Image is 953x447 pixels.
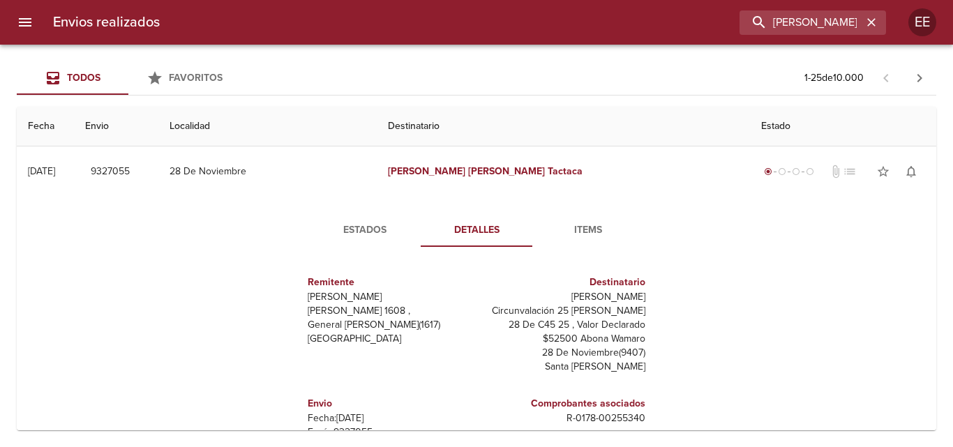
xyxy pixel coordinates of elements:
[764,167,772,176] span: radio_button_checked
[482,396,645,411] h6: Comprobantes asociados
[792,167,800,176] span: radio_button_unchecked
[308,396,471,411] h6: Envio
[74,107,158,146] th: Envio
[468,165,546,177] em: [PERSON_NAME]
[482,346,645,360] p: 28 De Noviembre ( 9407 )
[158,107,377,146] th: Localidad
[8,6,42,39] button: menu
[158,146,377,197] td: 28 De Noviembre
[308,275,471,290] h6: Remitente
[541,222,636,239] span: Items
[308,318,471,332] p: General [PERSON_NAME] ( 1617 )
[761,165,817,179] div: Generado
[482,411,645,425] p: R - 0178 - 00255340
[429,222,524,239] span: Detalles
[548,165,583,177] em: Tactaca
[482,275,645,290] h6: Destinatario
[897,158,925,185] button: Activar notificaciones
[28,165,55,177] div: [DATE]
[308,425,471,439] p: Envío: 9327055
[829,165,843,179] span: No tiene documentos adjuntos
[806,167,814,176] span: radio_button_unchecked
[308,332,471,346] p: [GEOGRAPHIC_DATA]
[740,10,862,35] input: buscar
[377,107,750,146] th: Destinatario
[869,70,903,84] span: Pagina anterior
[17,61,240,95] div: Tabs Envios
[67,72,100,84] span: Todos
[904,165,918,179] span: notifications_none
[482,304,645,346] p: Circunvalación 25 [PERSON_NAME] 28 De C45 25 , Valor Declarado $52500 Abona Wamaro
[308,304,471,318] p: [PERSON_NAME] 1608 ,
[309,213,644,247] div: Tabs detalle de guia
[388,165,465,177] em: [PERSON_NAME]
[85,159,135,185] button: 9327055
[17,107,74,146] th: Fecha
[908,8,936,36] div: EE
[308,411,471,425] p: Fecha: [DATE]
[317,222,412,239] span: Estados
[869,158,897,185] button: Agregar a favoritos
[903,61,936,95] span: Pagina siguiente
[91,163,130,181] span: 9327055
[308,290,471,304] p: [PERSON_NAME]
[53,11,160,33] h6: Envios realizados
[778,167,786,176] span: radio_button_unchecked
[908,8,936,36] div: Abrir información de usuario
[876,165,890,179] span: star_border
[750,107,936,146] th: Estado
[482,360,645,374] p: Santa [PERSON_NAME]
[169,72,223,84] span: Favoritos
[843,165,857,179] span: No tiene pedido asociado
[482,290,645,304] p: [PERSON_NAME]
[804,71,864,85] p: 1 - 25 de 10.000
